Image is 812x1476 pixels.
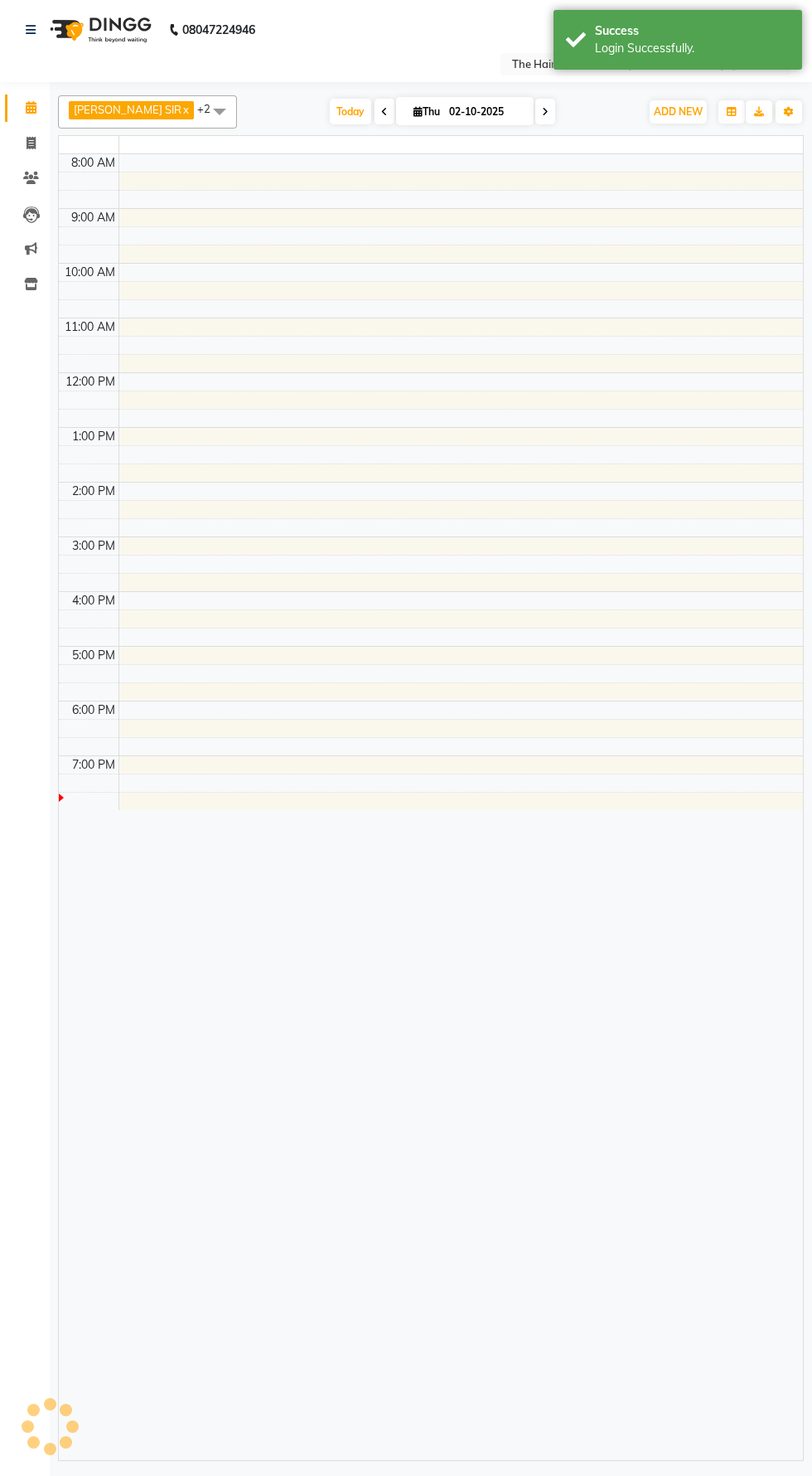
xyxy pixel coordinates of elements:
[182,7,255,53] b: 08047224946
[69,483,118,500] div: 2:00 PM
[69,592,118,609] div: 4:00 PM
[654,105,703,118] span: ADD NEW
[68,154,118,172] div: 8:00 AM
[42,7,156,53] img: logo
[69,702,118,719] div: 6:00 PM
[330,99,371,124] span: Today
[444,100,527,124] input: 2025-10-02
[595,22,790,40] div: Success
[62,373,118,391] div: 12:00 PM
[68,209,118,226] div: 9:00 AM
[409,105,444,118] span: Thu
[181,103,189,116] a: x
[61,264,118,281] div: 10:00 AM
[61,318,118,336] div: 11:00 AM
[595,40,790,57] div: Login Successfully.
[197,102,223,115] span: +2
[69,756,118,774] div: 7:00 PM
[650,100,707,124] button: ADD NEW
[69,647,118,664] div: 5:00 PM
[69,428,118,445] div: 1:00 PM
[69,537,118,555] div: 3:00 PM
[74,103,181,116] span: [PERSON_NAME] SIR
